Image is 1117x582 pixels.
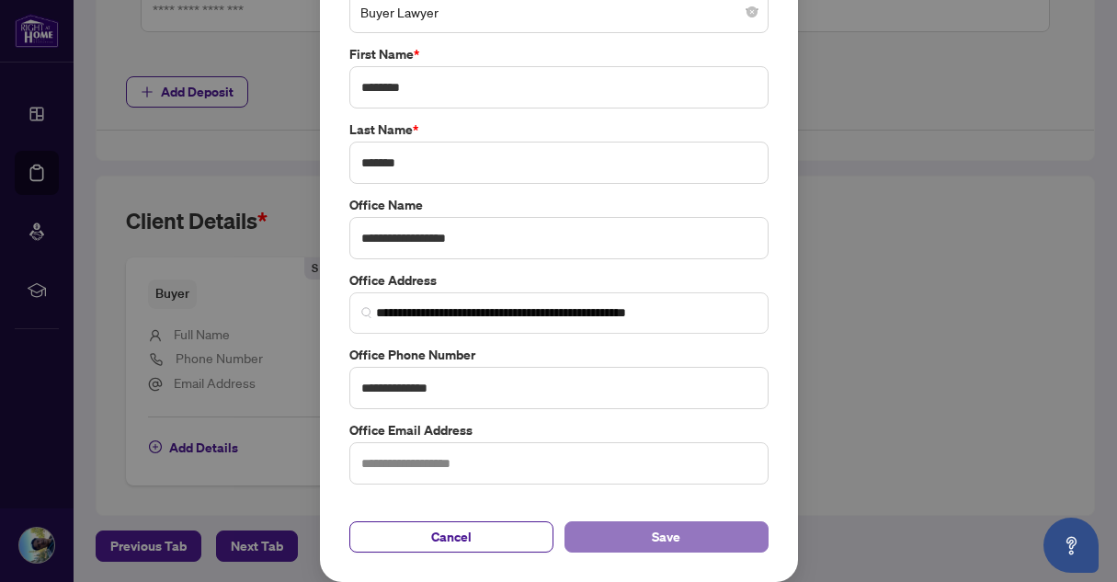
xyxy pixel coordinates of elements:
[349,345,769,365] label: Office Phone Number
[361,307,372,318] img: search_icon
[1043,518,1099,573] button: Open asap
[652,522,680,552] span: Save
[431,522,472,552] span: Cancel
[349,521,553,553] button: Cancel
[349,195,769,215] label: Office Name
[564,521,769,553] button: Save
[349,420,769,440] label: Office Email Address
[349,44,769,64] label: First Name
[747,6,758,17] span: close-circle
[349,270,769,291] label: Office Address
[349,120,769,140] label: Last Name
